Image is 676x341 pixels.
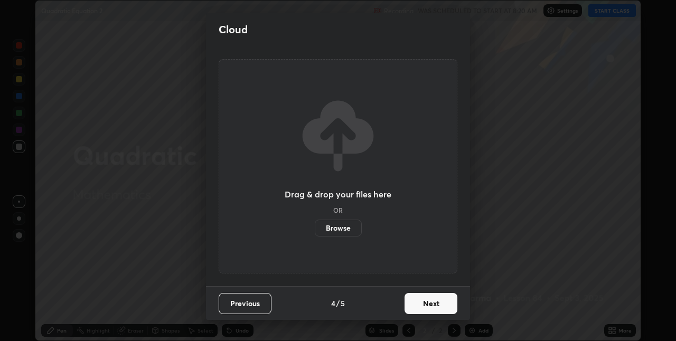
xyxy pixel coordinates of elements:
h5: OR [333,207,343,213]
h4: / [336,298,340,309]
h2: Cloud [219,23,248,36]
h4: 4 [331,298,335,309]
button: Previous [219,293,271,314]
h4: 5 [341,298,345,309]
h3: Drag & drop your files here [285,190,391,198]
button: Next [405,293,457,314]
